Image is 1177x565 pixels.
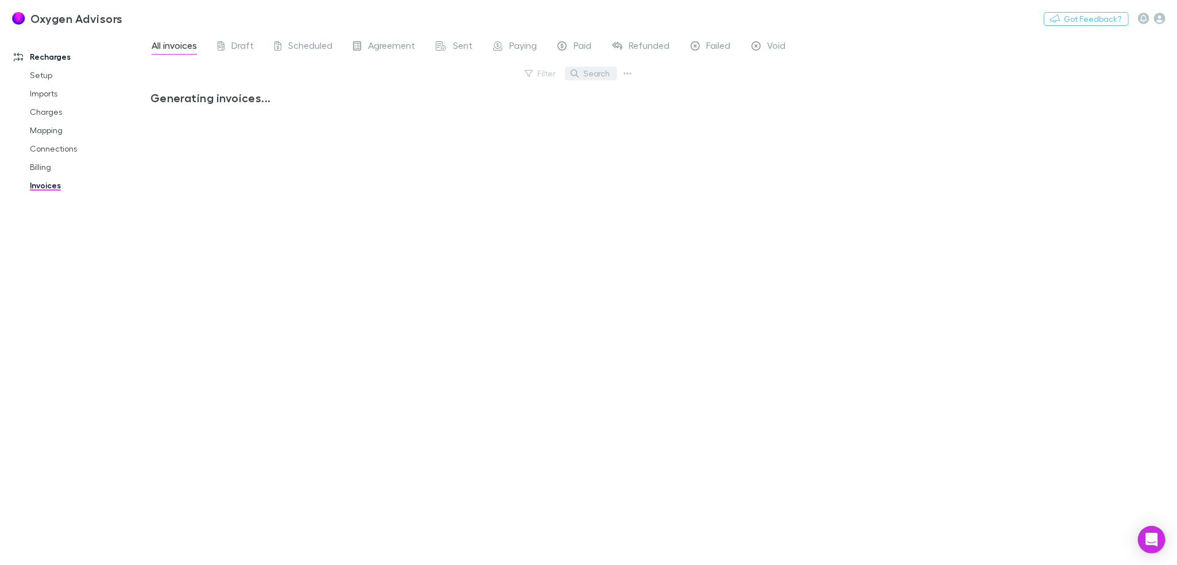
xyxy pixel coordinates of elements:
span: Failed [707,40,731,55]
button: Search [565,67,617,80]
span: Refunded [629,40,670,55]
span: Sent [453,40,473,55]
span: Void [768,40,786,55]
a: Connections [18,140,157,158]
span: Draft [231,40,254,55]
h3: Oxygen Advisors [30,11,123,25]
a: Setup [18,66,157,84]
span: Scheduled [288,40,332,55]
a: Charges [18,103,157,121]
a: Invoices [18,176,157,195]
span: Paid [574,40,591,55]
button: Got Feedback? [1044,12,1129,26]
a: Imports [18,84,157,103]
span: Paying [509,40,537,55]
a: Mapping [18,121,157,140]
a: Billing [18,158,157,176]
span: Agreement [368,40,415,55]
a: Recharges [2,48,157,66]
span: All invoices [152,40,197,55]
div: Open Intercom Messenger [1138,526,1166,554]
img: Oxygen Advisors's Logo [11,11,26,25]
h3: Generating invoices... [150,91,626,105]
button: Filter [519,67,563,80]
a: Oxygen Advisors [5,5,129,32]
